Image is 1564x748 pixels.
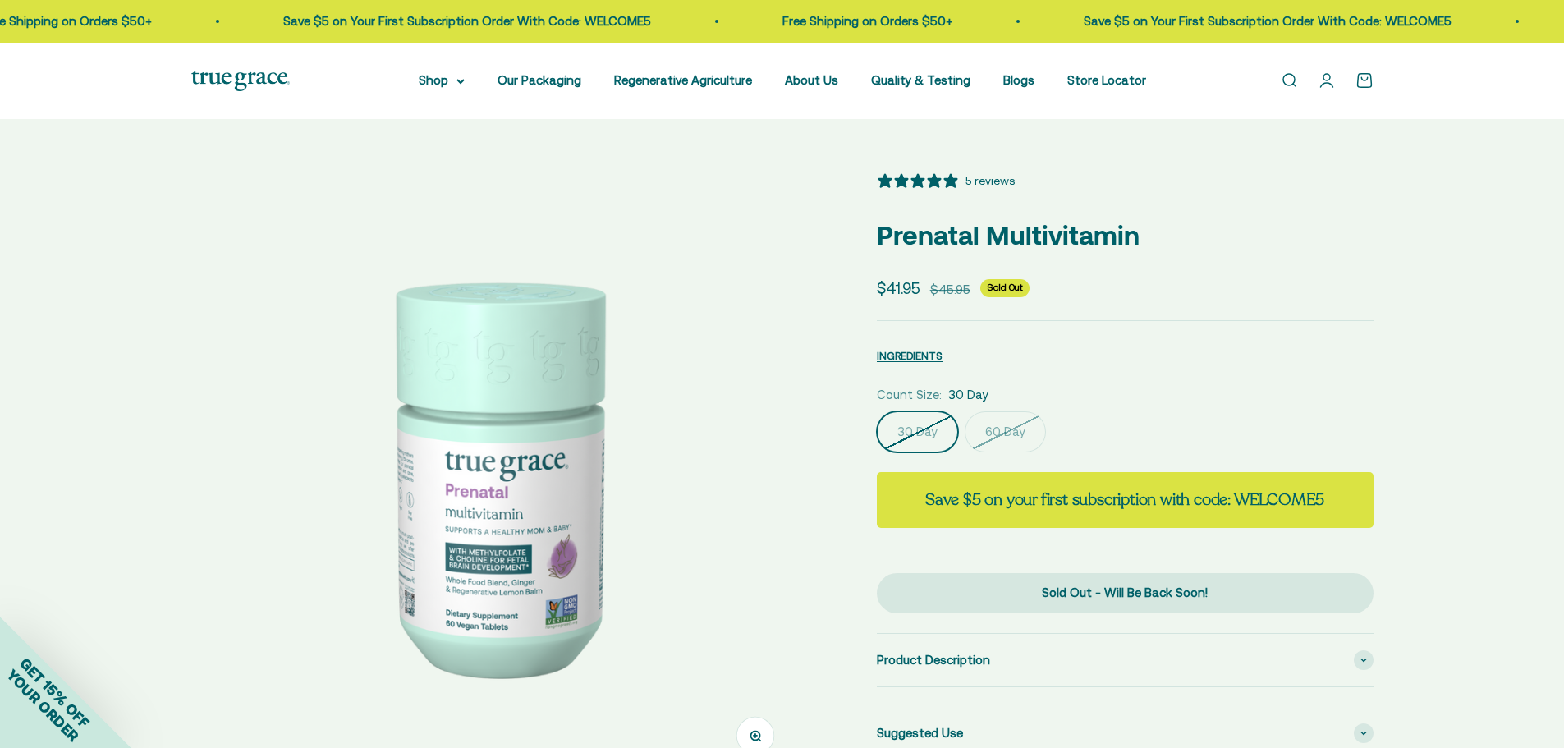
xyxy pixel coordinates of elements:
summary: Product Description [877,634,1374,686]
sold-out-badge: Sold Out [980,279,1030,297]
p: Save $5 on Your First Subscription Order With Code: WELCOME5 [399,11,767,31]
div: Sold Out - Will Be Back Soon! [910,583,1341,603]
span: YOUR ORDER [3,666,82,745]
button: Sold Out - Will Be Back Soon! [877,573,1374,614]
span: INGREDIENTS [877,350,943,362]
summary: Shop [419,71,465,90]
a: Store Locator [1067,73,1146,87]
strong: Save $5 on your first subscription with code: WELCOME5 [925,489,1324,511]
sale-price: $41.95 [877,276,920,301]
compare-at-price: $45.95 [930,280,970,300]
p: Prenatal Multivitamin [877,214,1374,256]
button: INGREDIENTS [877,346,943,365]
legend: Count Size: [877,385,942,405]
div: 5 reviews [965,172,1015,190]
a: Quality & Testing [871,73,970,87]
a: About Us [785,73,838,87]
a: Our Packaging [498,73,581,87]
a: Blogs [1003,73,1034,87]
span: 30 Day [948,385,988,405]
a: Regenerative Agriculture [614,73,752,87]
span: Product Description [877,650,990,670]
a: Free Shipping on Orders $50+ [898,14,1068,28]
span: GET 15% OFF [16,654,93,731]
a: Free Shipping on Orders $50+ [98,14,268,28]
span: Suggested Use [877,723,963,743]
button: 5 stars, 5 ratings [877,172,1015,190]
